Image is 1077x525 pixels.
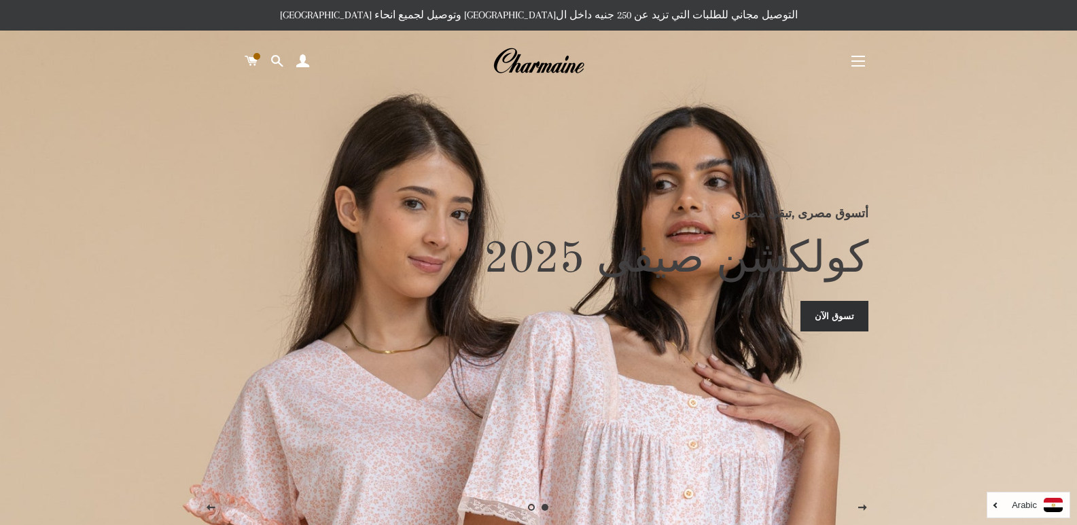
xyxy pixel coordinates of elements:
a: الصفحه 1current [539,501,552,514]
button: الصفحه السابقة [194,491,228,525]
button: الصفحه التالية [845,491,879,525]
a: Arabic [994,498,1063,512]
i: Arabic [1012,501,1037,509]
p: أتسوق مصرى ,تبقى مصرى [209,204,868,223]
a: تسوق الآن [800,301,868,331]
a: تحميل الصور 2 [525,501,539,514]
img: Charmaine Egypt [493,46,584,76]
h2: كولكشن صيفى 2025 [209,233,868,287]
